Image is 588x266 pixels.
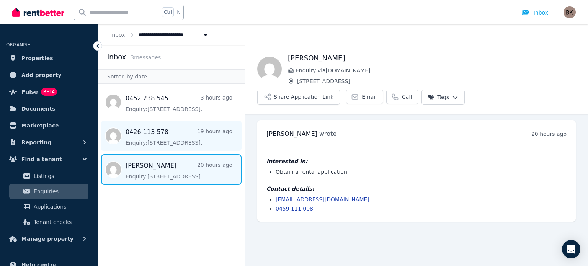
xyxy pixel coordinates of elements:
[531,131,567,137] time: 20 hours ago
[131,54,161,60] span: 3 message s
[9,214,88,230] a: Tenant checks
[9,184,88,199] a: Enquiries
[21,138,51,147] span: Reporting
[21,121,59,130] span: Marketplace
[34,217,85,227] span: Tenant checks
[9,168,88,184] a: Listings
[266,130,317,137] span: [PERSON_NAME]
[276,196,369,202] a: [EMAIL_ADDRESS][DOMAIN_NAME]
[297,77,576,85] span: [STREET_ADDRESS]
[6,231,91,246] button: Manage property
[126,94,232,113] a: 0452 238 5453 hours agoEnquiry:[STREET_ADDRESS].
[346,90,383,104] a: Email
[126,127,232,147] a: 0426 113 57819 hours agoEnquiry:[STREET_ADDRESS].
[107,52,126,62] h2: Inbox
[34,202,85,211] span: Applications
[21,155,62,164] span: Find a tenant
[6,67,91,83] a: Add property
[6,51,91,66] a: Properties
[6,42,30,47] span: ORGANISE
[21,87,38,96] span: Pulse
[6,135,91,150] button: Reporting
[9,199,88,214] a: Applications
[6,152,91,167] button: Find a tenant
[98,69,245,84] div: Sorted by date
[34,171,85,181] span: Listings
[34,187,85,196] span: Enquiries
[421,90,465,105] button: Tags
[319,130,336,137] span: wrote
[276,168,567,176] li: Obtain a rental application
[428,93,449,101] span: Tags
[21,234,73,243] span: Manage property
[21,104,56,113] span: Documents
[12,7,64,18] img: RentBetter
[402,93,412,101] span: Call
[41,88,57,96] span: BETA
[21,54,53,63] span: Properties
[562,240,580,258] div: Open Intercom Messenger
[266,185,567,193] h4: Contact details:
[521,9,548,16] div: Inbox
[6,84,91,100] a: PulseBETA
[110,32,125,38] a: Inbox
[276,206,313,212] a: 0459 111 008
[98,84,245,188] nav: Message list
[21,70,62,80] span: Add property
[6,118,91,133] a: Marketplace
[98,24,222,45] nav: Breadcrumb
[162,7,174,17] span: Ctrl
[257,57,282,81] img: James Kennedy
[362,93,377,101] span: Email
[563,6,576,18] img: Benjamin Kelly
[6,101,91,116] a: Documents
[296,67,576,74] span: Enquiry via [DOMAIN_NAME]
[257,90,340,105] button: Share Application Link
[126,161,232,180] a: [PERSON_NAME]20 hours agoEnquiry:[STREET_ADDRESS].
[288,53,576,64] h1: [PERSON_NAME]
[386,90,418,104] a: Call
[266,157,567,165] h4: Interested in:
[177,9,180,15] span: k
